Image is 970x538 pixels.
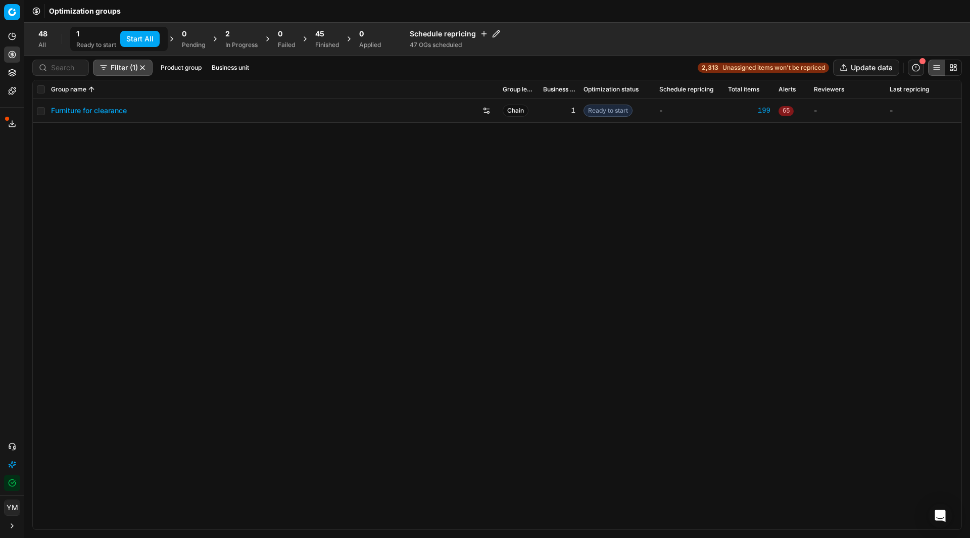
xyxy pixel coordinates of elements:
span: Unassigned items won't be repriced [722,64,825,72]
span: Last repricing [890,85,929,93]
input: Search [51,63,82,73]
span: Group level [503,85,535,93]
button: Business unit [208,62,253,74]
span: 2 [225,29,230,39]
div: Open Intercom Messenger [928,504,952,528]
span: 65 [779,106,794,116]
div: Ready to start [76,41,116,49]
td: - [886,99,961,123]
strong: 2,313 [702,64,718,72]
button: Filter (1) [93,60,153,76]
span: Alerts [779,85,796,93]
span: 0 [278,29,282,39]
nav: breadcrumb [49,6,121,16]
div: 47 OGs scheduled [410,41,500,49]
td: - [655,99,724,123]
span: Chain [503,105,528,117]
div: In Progress [225,41,258,49]
span: 45 [315,29,324,39]
a: 199 [728,106,770,116]
span: 0 [359,29,364,39]
span: Ready to start [584,105,633,117]
div: Applied [359,41,381,49]
span: Optimization groups [49,6,121,16]
div: Pending [182,41,205,49]
button: Update data [833,60,899,76]
span: Group name [51,85,86,93]
div: Finished [315,41,339,49]
button: Start All [120,31,160,47]
span: 48 [38,29,47,39]
span: Business unit [543,85,575,93]
td: - [810,99,886,123]
span: 1 [76,29,79,39]
button: Sorted by Group name ascending [86,84,96,94]
span: Total items [728,85,759,93]
span: YM [5,500,20,515]
a: Furniture for clearance [51,106,127,116]
span: Optimization status [584,85,639,93]
span: Schedule repricing [659,85,713,93]
span: Reviewers [814,85,844,93]
div: All [38,41,47,49]
h4: Schedule repricing [410,29,500,39]
div: 1 [543,106,575,116]
span: 0 [182,29,186,39]
div: Failed [278,41,295,49]
button: Product group [157,62,206,74]
button: YM [4,500,20,516]
a: 2,313Unassigned items won't be repriced [698,63,829,73]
